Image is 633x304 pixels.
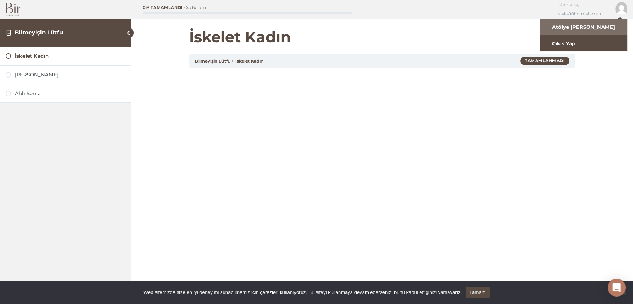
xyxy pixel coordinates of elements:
div: 0/3 Bölüm [184,6,206,10]
div: İskelet Kadın [15,52,125,60]
img: Bir Logo [6,3,21,16]
div: [PERSON_NAME] [15,71,125,78]
a: Tamam [466,287,490,298]
span: Web sitemizde size en iyi deneyimi sunabilmemiz için çerezleri kullanıyoruz. Bu siteyi kullanmaya... [143,289,462,296]
a: İskelet Kadın [235,58,264,64]
div: Open Intercom Messenger [608,279,626,297]
div: Tamamlanmadı [520,57,569,65]
a: Bilmeyişin Lütfu [195,58,231,64]
a: [PERSON_NAME] [6,71,125,78]
div: 0% Tamamlandı [143,6,182,10]
span: Merhaba, styks90hotmail-com! [558,0,610,18]
a: Çıkış Yap [540,35,627,52]
a: Bilmeyişin Lütfu [15,29,63,36]
h1: İskelet Kadın [189,28,575,46]
div: Ahlı Sema [15,90,125,97]
a: Ahlı Sema [6,90,125,97]
a: Atölye [PERSON_NAME] [540,19,627,35]
a: İskelet Kadın [6,52,125,60]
